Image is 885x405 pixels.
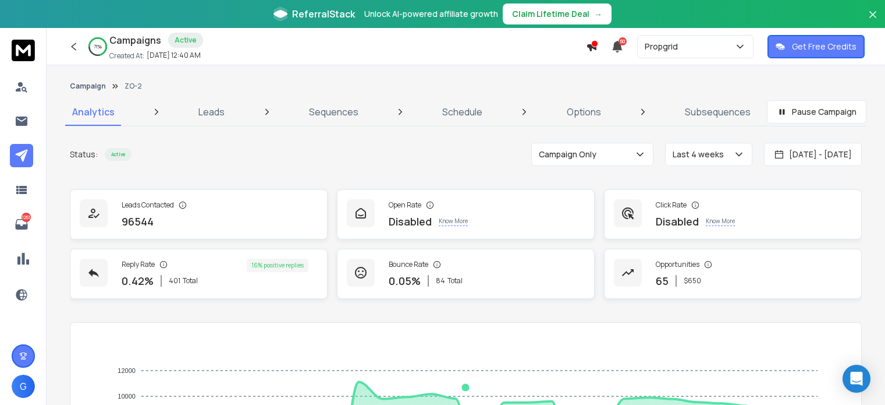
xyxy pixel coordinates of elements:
[122,213,154,230] p: 96544
[678,98,758,126] a: Subsequences
[436,276,445,286] span: 84
[65,98,122,126] a: Analytics
[70,249,328,299] a: Reply Rate0.42%401Total16% positive replies
[764,143,862,166] button: [DATE] - [DATE]
[118,393,136,400] tspan: 10000
[843,365,870,393] div: Open Intercom Messenger
[389,200,421,210] p: Open Rate
[364,8,498,20] p: Unlock AI-powered affiliate growth
[122,260,155,269] p: Reply Rate
[70,149,98,160] p: Status:
[442,105,482,119] p: Schedule
[865,7,880,35] button: Close banner
[122,273,154,289] p: 0.42 %
[105,148,131,161] div: Active
[191,98,232,126] a: Leads
[685,105,751,119] p: Subsequences
[109,51,144,61] p: Created At:
[292,7,355,21] span: ReferralStack
[109,33,161,47] h1: Campaigns
[656,213,699,230] p: Disabled
[673,149,728,160] p: Last 4 weeks
[594,8,602,20] span: →
[337,189,595,240] a: Open RateDisabledKnow More
[567,105,601,119] p: Options
[792,41,856,52] p: Get Free Credits
[767,35,865,58] button: Get Free Credits
[12,375,35,398] button: G
[604,189,862,240] a: Click RateDisabledKnow More
[183,276,198,286] span: Total
[118,367,136,374] tspan: 12000
[125,82,142,91] p: ZO-2
[22,213,31,222] p: 1261
[94,43,102,50] p: 71 %
[435,98,489,126] a: Schedule
[389,260,428,269] p: Bounce Rate
[337,249,595,299] a: Bounce Rate0.05%84Total
[656,200,687,210] p: Click Rate
[439,217,468,226] p: Know More
[147,51,201,60] p: [DATE] 12:40 AM
[168,33,203,48] div: Active
[645,41,683,52] p: Propgrid
[604,249,862,299] a: Opportunities65$650
[302,98,365,126] a: Sequences
[309,105,358,119] p: Sequences
[70,82,106,91] button: Campaign
[503,3,612,24] button: Claim Lifetime Deal→
[706,217,735,226] p: Know More
[684,276,701,286] p: $ 650
[169,276,180,286] span: 401
[539,149,601,160] p: Campaign Only
[122,200,174,210] p: Leads Contacted
[247,259,308,272] div: 16 % positive replies
[72,105,115,119] p: Analytics
[447,276,463,286] span: Total
[656,273,669,289] p: 65
[560,98,608,126] a: Options
[767,100,866,124] button: Pause Campaign
[198,105,225,119] p: Leads
[389,273,421,289] p: 0.05 %
[70,189,328,240] a: Leads Contacted96544
[656,260,699,269] p: Opportunities
[389,213,432,230] p: Disabled
[619,37,627,45] span: 50
[10,213,33,236] a: 1261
